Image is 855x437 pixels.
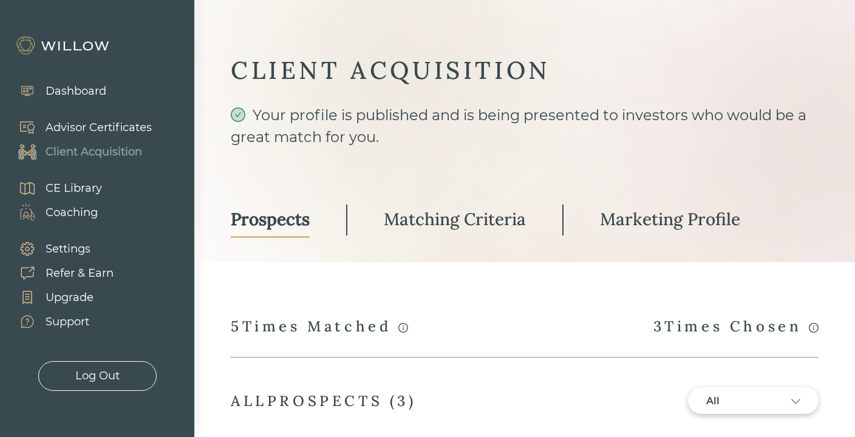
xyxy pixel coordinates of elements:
[231,202,310,238] a: Prospects
[6,79,106,103] a: Dashboard
[231,55,819,86] div: CLIENT ACQUISITION
[46,265,114,282] div: Refer & Earn
[706,394,755,408] div: All
[15,36,112,55] img: Willow
[46,290,94,306] div: Upgrade
[6,285,114,310] a: Upgrade
[398,323,408,333] span: info-circle
[231,104,819,170] div: Your profile is published and is being presented to investors who would be a great match for you.
[46,144,142,160] div: Client Acquisition
[46,120,152,136] div: Advisor Certificates
[231,391,417,410] div: ALL PROSPECTS ( 3 )
[46,205,98,221] div: Coaching
[384,208,526,230] div: Matching Criteria
[6,176,102,200] a: CE Library
[6,200,102,225] a: Coaching
[231,317,408,337] div: 5 Times Matched
[231,107,245,122] span: check-circle
[46,83,106,100] div: Dashboard
[809,323,819,333] span: info-circle
[6,115,152,140] a: Advisor Certificates
[600,208,740,230] div: Marketing Profile
[231,208,310,230] div: Prospects
[6,140,152,164] a: Client Acquisition
[6,237,114,261] a: Settings
[46,241,90,257] div: Settings
[46,314,89,330] div: Support
[6,261,114,285] a: Refer & Earn
[653,317,819,337] div: 3 Times Chosen
[46,180,102,197] div: CE Library
[384,202,526,238] a: Matching Criteria
[75,368,120,384] div: Log Out
[600,202,740,238] a: Marketing Profile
